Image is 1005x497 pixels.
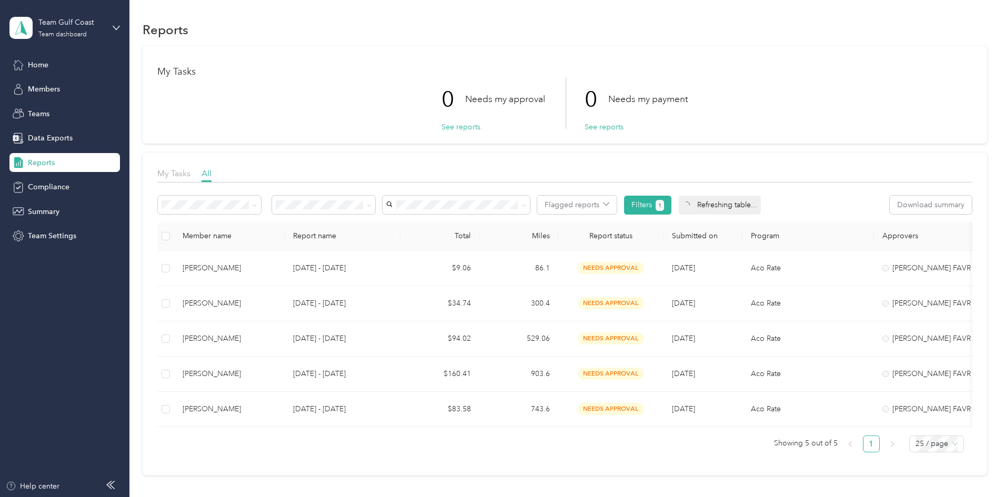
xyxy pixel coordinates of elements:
[6,481,59,492] button: Help center
[28,84,60,95] span: Members
[672,369,695,378] span: [DATE]
[916,436,958,452] span: 25 / page
[751,298,866,309] p: Aco Rate
[38,17,104,28] div: Team Gulf Coast
[488,231,550,240] div: Miles
[537,196,617,214] button: Flagged reports
[578,403,644,415] span: needs approval
[658,201,661,210] span: 1
[183,333,276,344] div: [PERSON_NAME]
[578,332,644,344] span: needs approval
[751,403,866,415] p: Aco Rate
[293,368,392,380] p: [DATE] - [DATE]
[890,196,972,214] button: Download summary
[28,59,48,70] span: Home
[578,262,644,274] span: needs approval
[578,297,644,309] span: needs approval
[874,222,979,251] th: Approvers
[742,251,874,286] td: Aco Rate
[409,231,471,240] div: Total
[884,435,901,452] button: right
[842,435,859,452] li: Previous Page
[751,333,866,344] p: Aco Rate
[28,181,69,192] span: Compliance
[441,121,480,133] button: See reports
[742,357,874,392] td: Aco Rate
[884,435,901,452] li: Next Page
[479,251,558,286] td: 86.1
[143,24,188,35] h1: Reports
[742,321,874,357] td: Aco Rate
[847,441,853,447] span: left
[400,392,479,427] td: $83.58
[889,441,896,447] span: right
[285,222,400,251] th: Report name
[400,321,479,357] td: $94.02
[624,196,672,215] button: Filters1
[679,196,761,215] div: Refreshing table...
[28,230,76,241] span: Team Settings
[882,368,971,380] div: [PERSON_NAME] FAVR
[183,403,276,415] div: [PERSON_NAME]
[882,262,971,274] div: [PERSON_NAME] FAVR
[28,206,59,217] span: Summary
[202,168,212,178] span: All
[672,404,695,413] span: [DATE]
[183,231,276,240] div: Member name
[28,157,55,168] span: Reports
[441,77,465,121] p: 0
[774,435,838,451] span: Showing 5 out of 5
[38,32,87,38] div: Team dashboard
[742,392,874,427] td: Aco Rate
[293,298,392,309] p: [DATE] - [DATE]
[400,251,479,286] td: $9.06
[479,357,558,392] td: 903.6
[882,403,971,415] div: [PERSON_NAME] FAVR
[183,368,276,380] div: [PERSON_NAME]
[578,368,644,380] span: needs approval
[585,77,608,121] p: 0
[742,286,874,321] td: Aco Rate
[400,286,479,321] td: $34.74
[882,333,971,344] div: [PERSON_NAME] FAVR
[608,93,688,106] p: Needs my payment
[909,435,964,452] div: Page Size
[585,121,624,133] button: See reports
[479,321,558,357] td: 529.06
[28,133,73,144] span: Data Exports
[672,299,695,308] span: [DATE]
[664,222,742,251] th: Submitted on
[157,66,972,77] h1: My Tasks
[465,93,545,106] p: Needs my approval
[751,262,866,274] p: Aco Rate
[293,333,392,344] p: [DATE] - [DATE]
[400,357,479,392] td: $160.41
[174,222,285,251] th: Member name
[293,403,392,415] p: [DATE] - [DATE]
[882,298,971,309] div: [PERSON_NAME] FAVR
[183,262,276,274] div: [PERSON_NAME]
[28,108,49,119] span: Teams
[479,286,558,321] td: 300.4
[863,435,880,452] li: 1
[183,298,276,309] div: [PERSON_NAME]
[742,222,874,251] th: Program
[672,334,695,343] span: [DATE]
[157,168,190,178] span: My Tasks
[842,435,859,452] button: left
[863,436,879,452] a: 1
[567,231,655,240] span: Report status
[656,200,665,211] button: 1
[672,263,695,272] span: [DATE]
[946,438,1005,497] iframe: Everlance-gr Chat Button Frame
[479,392,558,427] td: 743.6
[751,368,866,380] p: Aco Rate
[293,262,392,274] p: [DATE] - [DATE]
